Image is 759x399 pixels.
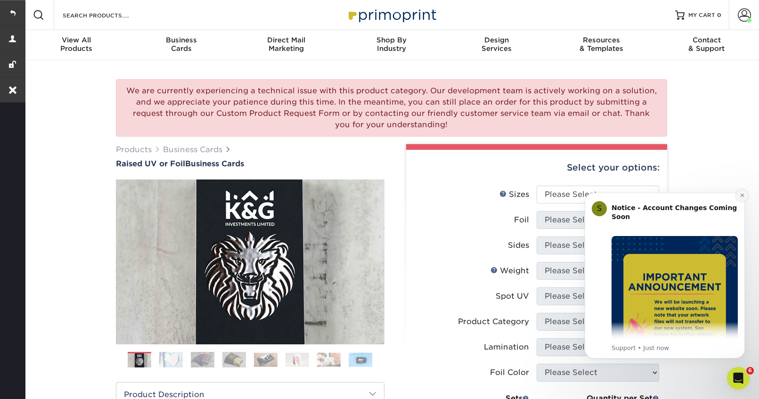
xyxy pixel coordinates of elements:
span: 0 [717,12,721,18]
span: Contact [654,36,759,44]
img: Business Cards 07 [317,352,341,367]
img: Business Cards 01 [128,349,151,372]
img: Business Cards 04 [222,351,246,368]
div: Products [24,36,129,53]
a: BusinessCards [129,30,234,60]
a: Shop ByIndustry [339,30,444,60]
div: Product Category [458,316,529,327]
span: View All [24,36,129,44]
a: Direct MailMarketing [234,30,339,60]
div: Services [444,36,549,53]
span: Raised UV or Foil [116,159,185,168]
span: Resources [549,36,654,44]
img: Primoprint [344,5,439,25]
div: We are currently experiencing a technical issue with this product category. Our development team ... [116,79,667,137]
span: Business [129,36,234,44]
a: View AllProducts [24,30,129,60]
input: SEARCH PRODUCTS..... [62,9,154,21]
div: Sizes [499,189,529,200]
span: MY CART [688,11,715,19]
div: Foil [514,214,529,226]
img: Raised UV or Foil 01 [116,128,384,396]
a: DesignServices [444,30,549,60]
img: Business Cards 05 [254,352,277,367]
span: Shop By [339,36,444,44]
iframe: Intercom live chat [727,367,750,390]
div: Select your options: [414,150,660,186]
div: Marketing [234,36,339,53]
span: Direct Mail [234,36,339,44]
div: Foil Color [490,367,529,378]
span: 6 [746,367,754,375]
a: Raised UV or FoilBusiness Cards [116,159,384,168]
div: Sides [508,240,529,251]
a: Resources& Templates [549,30,654,60]
span: Design [444,36,549,44]
iframe: Intercom notifications message [571,181,759,394]
div: Spot UV [496,291,529,302]
div: Weight [490,265,529,277]
div: & Templates [549,36,654,53]
img: Business Cards 03 [191,351,214,368]
img: Business Cards 02 [159,351,183,368]
a: Business Cards [163,145,222,154]
div: Lamination [484,342,529,353]
div: & Support [654,36,759,53]
a: Products [116,145,152,154]
a: Contact& Support [654,30,759,60]
div: Cards [129,36,234,53]
h1: Business Cards [116,159,384,168]
div: Industry [339,36,444,53]
img: Business Cards 08 [349,352,372,367]
img: Business Cards 06 [286,352,309,367]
